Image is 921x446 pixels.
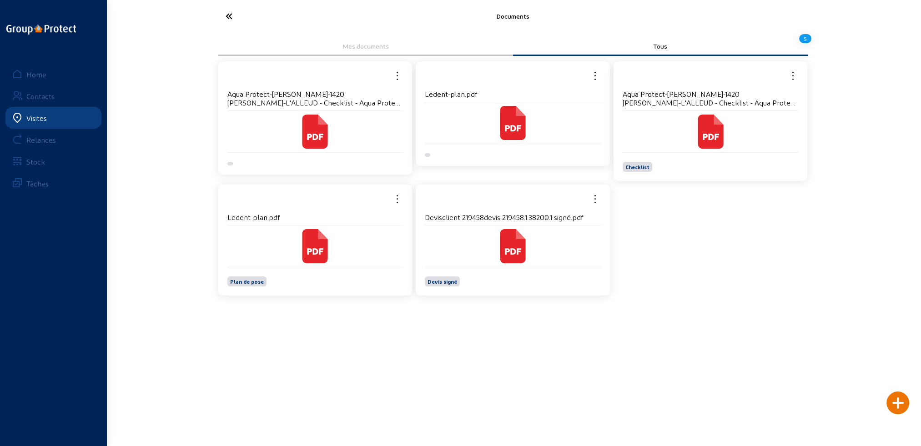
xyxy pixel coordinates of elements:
div: 5 [799,31,811,46]
h4: Ledent-plan.pdf [425,90,601,98]
span: Checklist [625,164,649,170]
h4: Ledent-plan.pdf [227,213,403,221]
a: Relances [5,129,101,150]
div: Visites [26,114,47,122]
img: logo-oneline.png [6,25,76,35]
div: Contacts [26,92,55,100]
h4: Devisclient 219458devis 219458.1.38200.1 signé.pdf [425,213,601,221]
div: Tous [519,42,801,50]
div: Mes documents [225,42,507,50]
div: Documents [313,12,713,20]
div: Tâches [26,179,49,188]
a: Home [5,63,101,85]
a: Contacts [5,85,101,107]
a: Visites [5,107,101,129]
span: Devis signé [428,278,457,285]
h4: Aqua Protect-[PERSON_NAME]-1420 [PERSON_NAME]-L'ALLEUD - Checklist - Aqua Protect Analyse.pdf_tim... [227,90,403,107]
a: Tâches [5,172,101,194]
span: Plan de pose [230,278,264,285]
h4: Aqua Protect-[PERSON_NAME]-1420 [PERSON_NAME]-L'ALLEUD - Checklist - Aqua Protect Analyse.pdf [623,90,799,107]
div: Stock [26,157,45,166]
a: Stock [5,150,101,172]
div: Home [26,70,46,79]
div: Relances [26,135,56,144]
